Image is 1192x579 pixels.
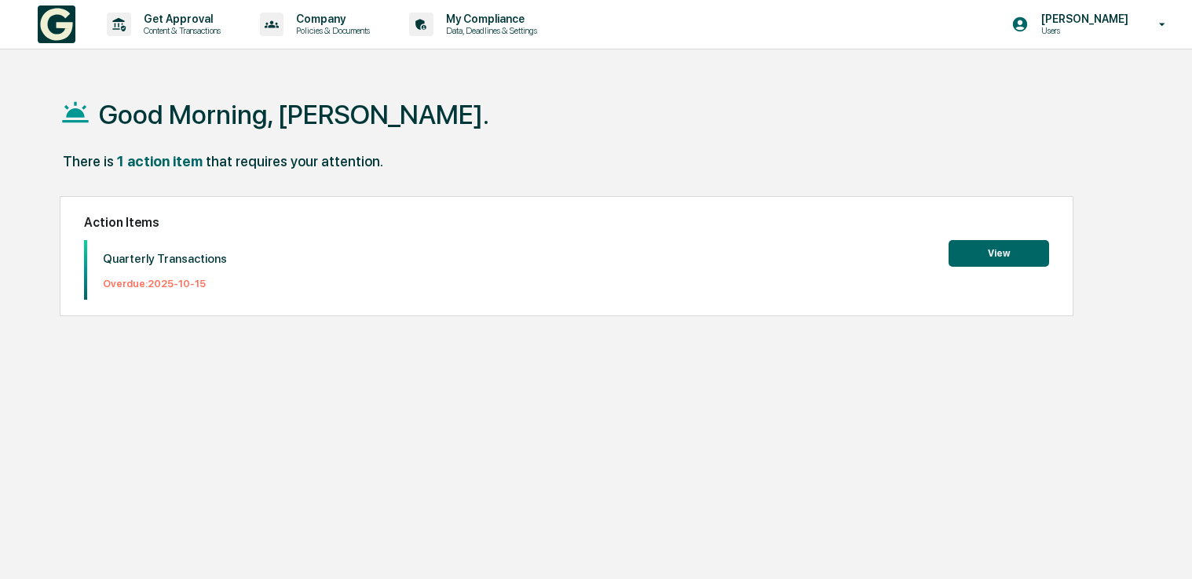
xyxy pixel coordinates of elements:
p: Policies & Documents [283,25,378,36]
div: that requires your attention. [206,153,383,169]
h1: Good Morning, [PERSON_NAME]. [99,99,489,130]
h2: Action Items [84,215,1050,230]
button: View [949,240,1049,267]
p: Company [283,13,378,25]
p: Overdue: 2025-10-15 [103,278,227,289]
div: There is [63,153,114,169]
p: Content & Transactions [131,25,229,36]
img: logo [38,5,75,43]
p: My Compliance [433,13,545,25]
div: 1 action item [117,153,203,169]
p: Quarterly Transactions [103,252,227,266]
p: Get Approval [131,13,229,25]
p: Users [1029,25,1136,36]
p: [PERSON_NAME] [1029,13,1136,25]
p: Data, Deadlines & Settings [433,25,545,36]
a: View [949,245,1049,260]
